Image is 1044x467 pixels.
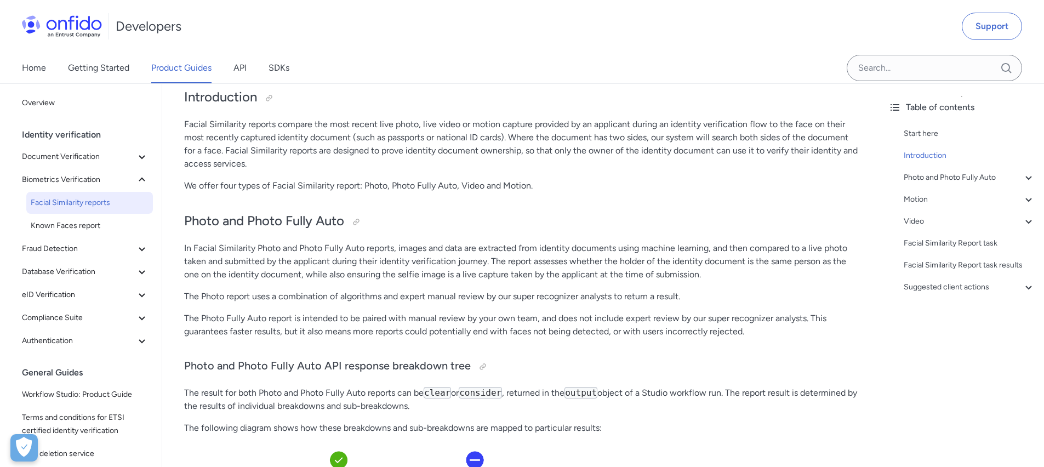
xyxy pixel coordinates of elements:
[184,422,858,435] p: The following diagram shows how these breakdowns and sub-breakdowns are mapped to particular resu...
[26,192,153,214] a: Facial Similarity reports
[904,237,1035,250] a: Facial Similarity Report task
[22,411,149,437] span: Terms and conditions for ETSI certified identity verification
[18,92,153,114] a: Overview
[18,443,153,465] a: Data deletion service
[904,215,1035,228] a: Video
[151,53,212,83] a: Product Guides
[904,149,1035,162] a: Introduction
[269,53,289,83] a: SDKs
[68,53,129,83] a: Getting Started
[184,212,858,231] h2: Photo and Photo Fully Auto
[22,334,135,348] span: Authentication
[904,193,1035,206] a: Motion
[22,265,135,278] span: Database Verification
[10,434,38,462] button: Open Preferences
[22,124,157,146] div: Identity verification
[184,88,858,107] h2: Introduction
[18,146,153,168] button: Document Verification
[18,330,153,352] button: Authentication
[847,55,1022,81] input: Onfido search input field
[22,15,102,37] img: Onfido Logo
[10,434,38,462] div: Cookie Preferences
[22,388,149,401] span: Workflow Studio: Product Guide
[904,281,1035,294] a: Suggested client actions
[18,238,153,260] button: Fraud Detection
[904,259,1035,272] a: Facial Similarity Report task results
[18,169,153,191] button: Biometrics Verification
[962,13,1022,40] a: Support
[424,387,451,398] code: clear
[31,196,149,209] span: Facial Similarity reports
[18,284,153,306] button: eID Verification
[459,387,502,398] code: consider
[116,18,181,35] h1: Developers
[22,311,135,324] span: Compliance Suite
[18,384,153,406] a: Workflow Studio: Product Guide
[564,387,597,398] code: output
[18,307,153,329] button: Compliance Suite
[22,150,135,163] span: Document Verification
[18,261,153,283] button: Database Verification
[184,386,858,413] p: The result for both Photo and Photo Fully Auto reports can be or , returned in the object of a St...
[184,312,858,338] p: The Photo Fully Auto report is intended to be paired with manual review by your own team, and doe...
[184,290,858,303] p: The Photo report uses a combination of algorithms and expert manual review by our super recognize...
[184,118,858,170] p: Facial Similarity reports compare the most recent live photo, live video or motion capture provid...
[22,53,46,83] a: Home
[22,447,149,460] span: Data deletion service
[26,215,153,237] a: Known Faces report
[904,127,1035,140] a: Start here
[888,101,1035,114] div: Table of contents
[184,179,858,192] p: We offer four types of Facial Similarity report: Photo, Photo Fully Auto, Video and Motion.
[31,219,149,232] span: Known Faces report
[22,96,149,110] span: Overview
[233,53,247,83] a: API
[184,358,858,375] h3: Photo and Photo Fully Auto API response breakdown tree
[184,242,858,281] p: In Facial Similarity Photo and Photo Fully Auto reports, images and data are extracted from ident...
[22,362,157,384] div: General Guides
[22,173,135,186] span: Biometrics Verification
[18,407,153,442] a: Terms and conditions for ETSI certified identity verification
[22,242,135,255] span: Fraud Detection
[22,288,135,301] span: eID Verification
[904,171,1035,184] a: Photo and Photo Fully Auto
